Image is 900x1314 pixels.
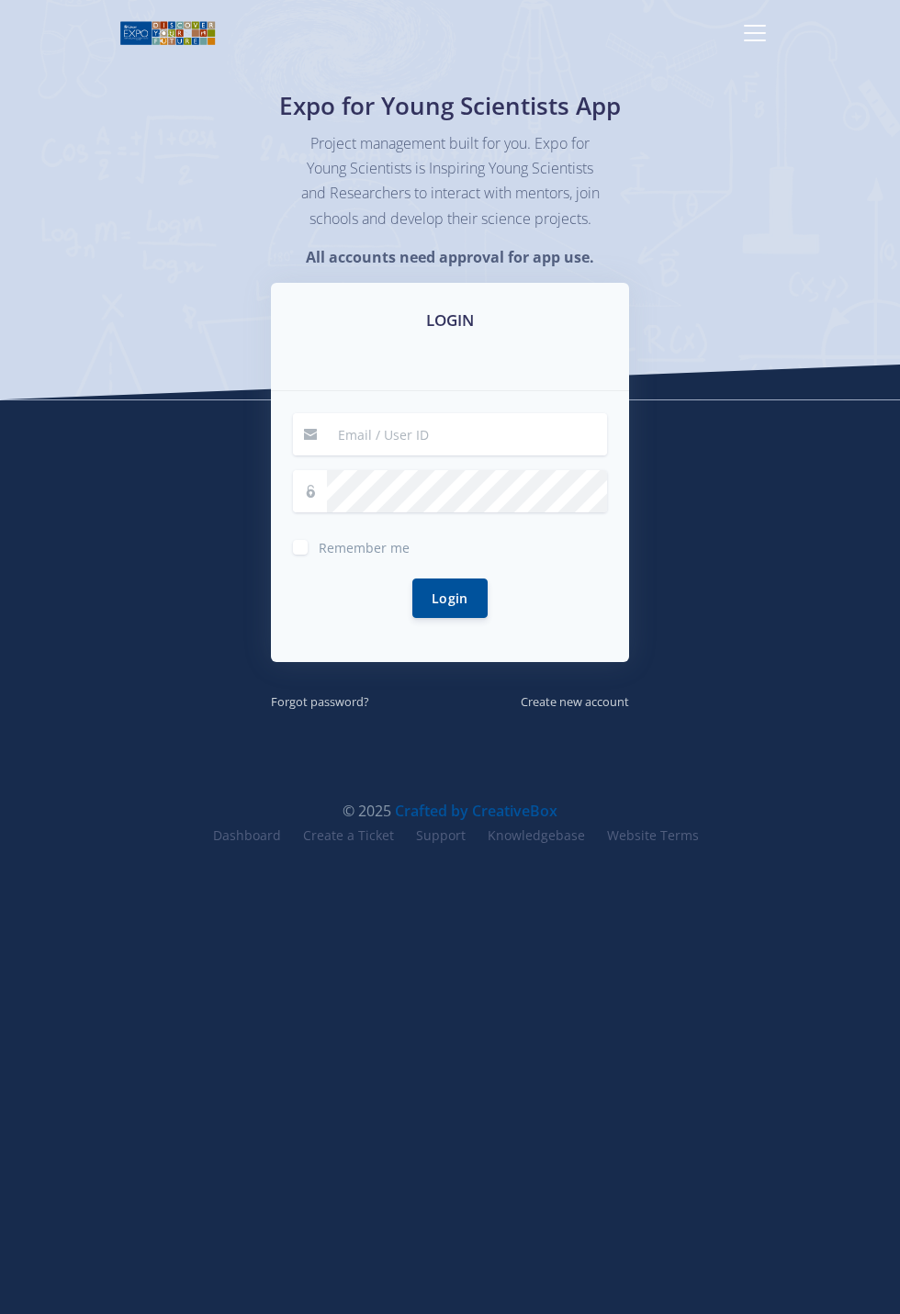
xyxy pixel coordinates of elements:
a: Crafted by CreativeBox [395,801,557,821]
small: Create new account [521,693,629,710]
button: Toggle navigation [729,15,781,51]
div: © 2025 [133,800,767,822]
span: Knowledgebase [488,826,585,844]
h1: Expo for Young Scientists App [216,88,684,124]
a: Create a Ticket [292,822,405,848]
a: Dashboard [202,822,292,848]
span: Remember me [319,539,410,556]
a: Knowledgebase [477,822,596,848]
strong: All accounts need approval for app use. [306,247,594,267]
input: Email / User ID [327,413,607,455]
a: Forgot password? [271,691,369,711]
h3: LOGIN [293,309,607,332]
p: Project management built for you. Expo for Young Scientists is Inspiring Young Scientists and Res... [298,131,602,231]
a: Create new account [521,691,629,711]
a: Website Terms [596,822,699,848]
small: Forgot password? [271,693,369,710]
a: Support [405,822,477,848]
img: logo01.png [119,19,216,47]
button: Login [412,578,488,618]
